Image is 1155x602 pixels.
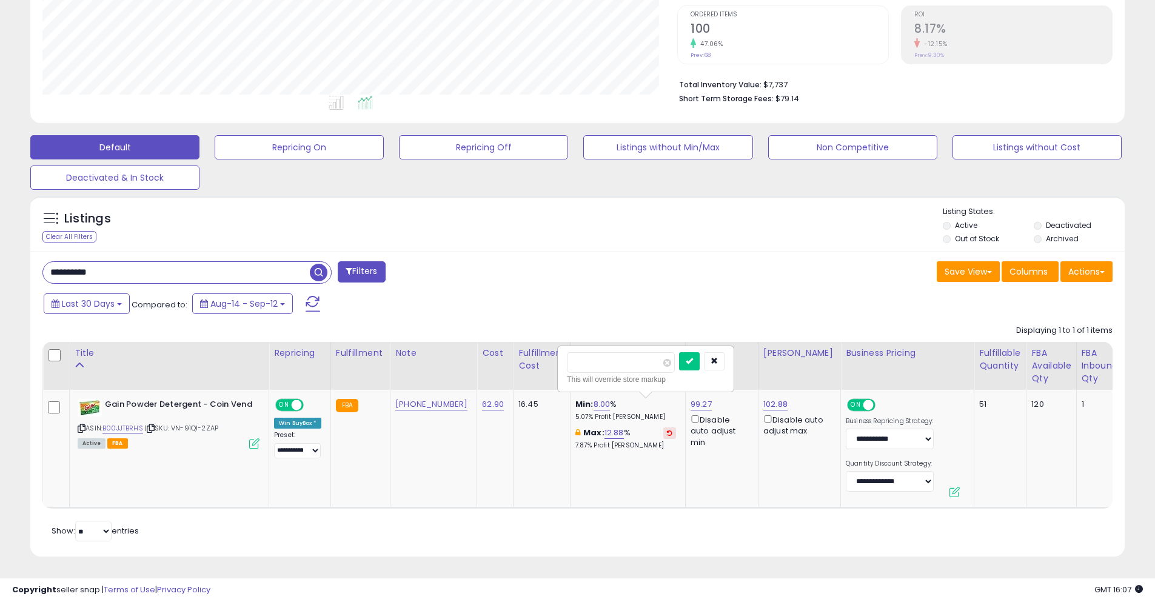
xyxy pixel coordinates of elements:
[1060,261,1113,282] button: Actions
[846,347,969,360] div: Business Pricing
[691,413,749,448] div: Disable auto adjust min
[952,135,1122,159] button: Listings without Cost
[274,347,326,360] div: Repricing
[274,431,321,458] div: Preset:
[874,400,893,410] span: OFF
[102,423,143,433] a: B00JJTBRHS
[848,400,863,410] span: ON
[395,398,467,410] a: [PHONE_NUMBER]
[62,298,115,310] span: Last 30 Days
[937,261,1000,282] button: Save View
[1031,347,1071,385] div: FBA Available Qty
[583,427,604,438] b: Max:
[1016,325,1113,336] div: Displaying 1 to 1 of 1 items
[44,293,130,314] button: Last 30 Days
[955,233,999,244] label: Out of Stock
[768,135,937,159] button: Non Competitive
[575,398,594,410] b: Min:
[336,399,358,412] small: FBA
[210,298,278,310] span: Aug-14 - Sep-12
[157,584,210,595] a: Privacy Policy
[1046,220,1091,230] label: Deactivated
[691,347,753,360] div: Min Price
[604,427,624,439] a: 12.88
[64,210,111,227] h5: Listings
[12,584,210,596] div: seller snap | |
[575,413,676,421] p: 5.07% Profit [PERSON_NAME]
[1046,233,1079,244] label: Archived
[696,39,723,48] small: 47.06%
[274,418,321,429] div: Win BuyBox *
[518,347,565,372] div: Fulfillment Cost
[943,206,1125,218] p: Listing States:
[192,293,293,314] button: Aug-14 - Sep-12
[276,400,292,410] span: ON
[482,347,508,360] div: Cost
[104,584,155,595] a: Terms of Use
[763,413,831,436] div: Disable auto adjust max
[691,12,888,18] span: Ordered Items
[979,347,1021,372] div: Fulfillable Quantity
[42,231,96,242] div: Clear All Filters
[75,347,264,360] div: Title
[336,347,385,360] div: Fulfillment
[132,299,187,310] span: Compared to:
[775,93,799,104] span: $79.14
[30,166,199,190] button: Deactivated & In Stock
[395,347,472,360] div: Note
[575,441,676,450] p: 7.87% Profit [PERSON_NAME]
[691,22,888,38] h2: 100
[679,76,1103,91] li: $7,737
[302,400,321,410] span: OFF
[575,427,676,450] div: %
[691,52,711,59] small: Prev: 68
[570,342,685,390] th: The percentage added to the cost of goods (COGS) that forms the calculator for Min & Max prices.
[1009,266,1048,278] span: Columns
[679,93,774,104] b: Short Term Storage Fees:
[78,399,259,447] div: ASIN:
[105,399,252,413] b: Gain Powder Detergent - Coin Vend
[575,399,676,421] div: %
[583,135,752,159] button: Listings without Min/Max
[914,52,944,59] small: Prev: 9.30%
[763,347,835,360] div: [PERSON_NAME]
[1031,399,1066,410] div: 120
[846,417,934,426] label: Business Repricing Strategy:
[78,399,102,416] img: 417QADtT+hL._SL40_.jpg
[1082,399,1114,410] div: 1
[1094,584,1143,595] span: 2025-10-13 16:07 GMT
[920,39,948,48] small: -12.15%
[518,399,561,410] div: 16.45
[107,438,128,449] span: FBA
[691,398,712,410] a: 99.27
[215,135,384,159] button: Repricing On
[52,525,139,537] span: Show: entries
[1002,261,1059,282] button: Columns
[594,398,611,410] a: 8.00
[1082,347,1118,385] div: FBA inbound Qty
[482,398,504,410] a: 62.90
[78,438,105,449] span: All listings currently available for purchase on Amazon
[399,135,568,159] button: Repricing Off
[914,12,1112,18] span: ROI
[979,399,1017,410] div: 51
[145,423,218,433] span: | SKU: VN-91QI-2ZAP
[12,584,56,595] strong: Copyright
[955,220,977,230] label: Active
[30,135,199,159] button: Default
[763,398,788,410] a: 102.88
[846,460,934,468] label: Quantity Discount Strategy:
[914,22,1112,38] h2: 8.17%
[679,79,762,90] b: Total Inventory Value:
[567,373,725,386] div: This will override store markup
[338,261,385,283] button: Filters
